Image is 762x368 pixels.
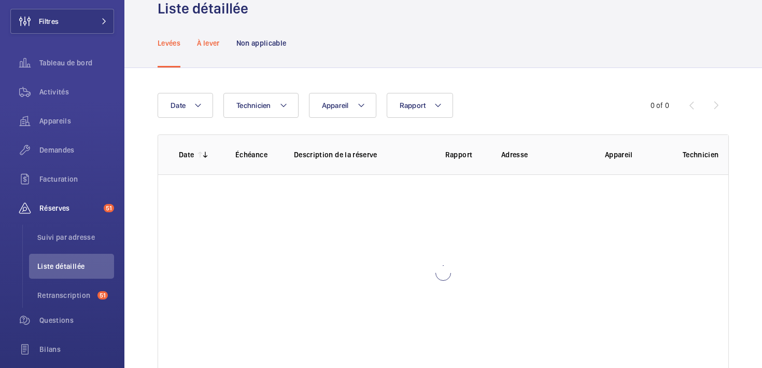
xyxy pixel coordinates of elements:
[387,93,454,118] button: Rapport
[37,290,93,301] span: Retranscription
[236,101,271,110] span: Technicien
[400,101,426,110] span: Rapport
[39,174,114,184] span: Facturation
[37,261,114,271] span: Liste détaillée
[683,149,728,160] p: Technicien
[179,149,194,160] p: Date
[10,9,114,34] button: Filtres
[651,100,669,111] div: 0 of 0
[158,38,180,48] p: Levées
[440,149,477,160] p: Rapport
[322,101,349,110] span: Appareil
[39,58,114,68] span: Tableau de bord
[158,93,213,118] button: Date
[37,232,114,242] span: Suivi par adresse
[39,87,114,97] span: Activités
[605,149,666,160] p: Appareil
[223,93,299,118] button: Technicien
[501,149,588,160] p: Adresse
[197,38,219,48] p: À lever
[39,344,114,355] span: Bilans
[39,145,114,155] span: Demandes
[233,149,270,160] p: Échéance
[39,203,100,213] span: Réserves
[294,149,433,160] p: Description de la réserve
[104,204,114,212] span: 51
[39,116,114,126] span: Appareils
[236,38,287,48] p: Non applicable
[309,93,376,118] button: Appareil
[39,315,114,325] span: Questions
[39,16,59,26] span: Filtres
[97,291,108,299] span: 51
[171,101,186,110] span: Date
